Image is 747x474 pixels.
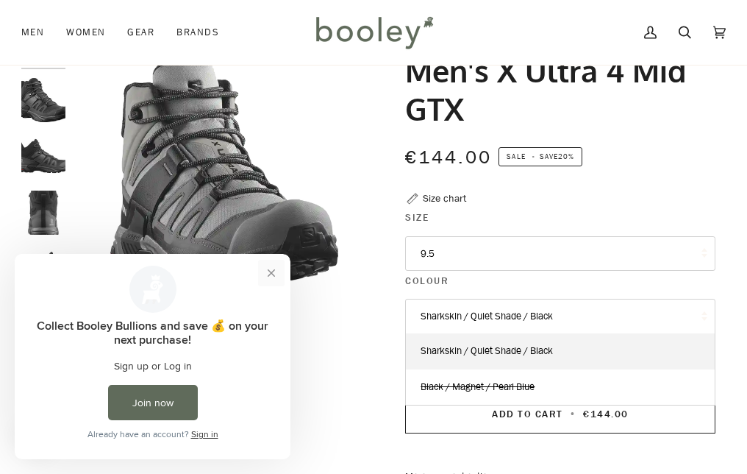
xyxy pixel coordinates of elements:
[423,191,466,206] div: Size chart
[21,25,44,40] span: Men
[421,380,535,394] span: Black / Magnet / Pearl Blue
[405,236,715,272] button: 9.5
[21,247,65,291] img: Salomon Men's X Ultra 4 Mid GTX Black / Magnet / Pearl Blue - Booley Galway
[405,52,704,128] h1: Men's X Ultra 4 Mid GTX
[405,274,448,289] span: Colour
[73,22,373,323] div: Salomon Men's X Ultra 4 Mid GTX Sharkskin / Quiet Shade / Black - Booley Galway
[498,147,582,166] span: Save
[15,254,290,459] iframe: Loyalty program pop-up with offers and actions
[21,78,65,122] img: Salomon Men's X Ultra 4 Mid GTX Black / Magnet / Pearl Blue - Booley Galway
[507,151,525,162] span: Sale
[566,407,580,421] span: •
[405,145,491,169] span: €144.00
[405,299,715,334] button: Sharkskin / Quiet Shade / Black
[176,25,219,40] span: Brands
[492,407,562,421] span: Add to Cart
[405,394,715,434] button: Add to Cart • €144.00
[406,369,714,405] a: Black / Magnet / Pearl Blue
[528,151,540,162] em: •
[405,211,429,225] span: Size
[583,407,628,421] span: €144.00
[21,134,65,178] img: Salomon Men's X Ultra 4 Mid GTX Black / Magnet / Pearl Blue - Booley Galway
[73,22,373,323] img: Salomon Men&#39;s X Ultra 4 Mid GTX Sharkskin / Quiet Shade / Black - Booley Galway
[421,344,553,358] span: Sharkskin / Quiet Shade / Black
[66,25,105,40] span: Women
[558,151,574,162] span: 20%
[310,11,438,54] img: Booley
[127,25,154,40] span: Gear
[21,191,65,235] img: Salomon Men's X Ultra 4 Mid GTX Black / Magnet / Pearl Blue - Booley Galway
[406,333,714,369] a: Sharkskin / Quiet Shade / Black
